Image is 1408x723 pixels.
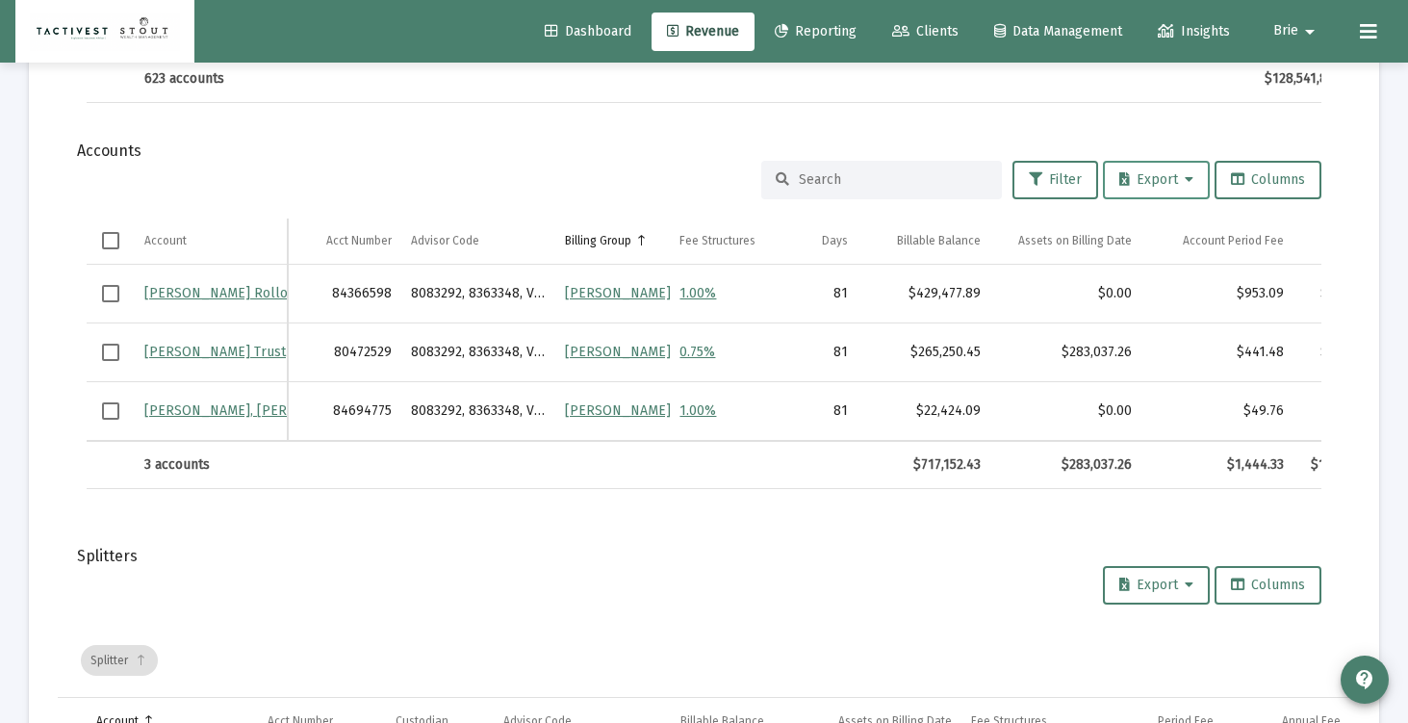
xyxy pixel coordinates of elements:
td: Column Billing Group [555,219,670,265]
input: Search [799,171,987,188]
div: Account [144,233,187,248]
div: $49.76 [1151,401,1284,421]
a: [PERSON_NAME] [565,285,671,301]
button: Export [1103,161,1210,199]
div: Splitters [77,547,1331,566]
div: $283,037.26 [1000,455,1132,475]
mat-icon: arrow_drop_down [1298,13,1321,51]
td: $0.00 [990,265,1141,323]
a: Revenue [652,13,755,51]
div: Select row [102,285,119,302]
div: $441.48 [1303,343,1368,362]
div: Select row [102,344,119,361]
div: Billable Balance [897,233,981,248]
a: 1.00% [679,285,716,301]
a: Data Management [979,13,1138,51]
span: Brie [1273,23,1298,39]
div: Select all [102,232,119,249]
div: Data grid toolbar [81,624,1337,697]
div: Account Period Fee [1183,233,1284,248]
td: Column Billable Balance [858,219,991,265]
div: $429,477.89 [867,284,982,303]
div: $953.09 [1151,284,1284,303]
div: $717,152.43 [867,455,982,475]
img: Dashboard [30,13,180,51]
div: Assets on Billing Date [1018,233,1132,248]
button: Filter [1012,161,1098,199]
div: 3 accounts [144,455,278,475]
button: Columns [1215,161,1321,199]
td: Column Fee Structures [670,219,793,265]
div: Acct Number [326,233,392,248]
mat-icon: contact_support [1353,668,1376,691]
td: 8083292, 8363348, VG9 [401,382,555,441]
td: Column Account [135,219,288,265]
td: 80472529 [288,323,401,382]
div: $953.09 [1303,284,1368,303]
span: Export [1119,171,1193,188]
span: Export [1119,577,1193,593]
td: Column Advisor Code [401,219,555,265]
div: Billing Group [565,233,631,248]
a: [PERSON_NAME] [565,344,671,360]
span: Columns [1231,171,1305,188]
td: 84366598 [288,265,401,323]
button: Columns [1215,566,1321,605]
span: Revenue [667,23,739,39]
span: Filter [1029,171,1082,188]
td: 81 [793,382,858,441]
span: Columns [1231,577,1305,593]
div: Select row [102,402,119,420]
td: 81 [793,265,858,323]
div: Days [822,233,848,248]
div: $441.48 [1151,343,1284,362]
td: Column Acct Number [288,219,401,265]
td: 84694775 [288,382,401,441]
span: Dashboard [545,23,631,39]
div: Accounts [77,142,1331,161]
td: $283,037.26 [990,323,1141,382]
span: Reporting [775,23,857,39]
span: Clients [892,23,959,39]
div: $1,444.33 [1151,455,1284,475]
div: $128,541,897.84 [1265,69,1355,89]
div: $1,444.33 [1303,455,1368,475]
a: [PERSON_NAME] Rollover [PERSON_NAME] [144,285,418,301]
a: Reporting [759,13,872,51]
td: 8083292, 8363348, VG9 [401,323,555,382]
a: Dashboard [529,13,647,51]
div: Splitter [81,645,158,676]
td: 8083292, 8363348, VG9 [401,265,555,323]
a: [PERSON_NAME] Trust [144,344,286,360]
div: Advisor Code [411,233,479,248]
a: 0.75% [679,344,715,360]
span: Data Management [994,23,1122,39]
a: 1.00% [679,402,716,419]
td: Column Account Period Fee [1141,219,1293,265]
button: Export [1103,566,1210,605]
td: $0.00 [990,382,1141,441]
div: $22,424.09 [867,401,982,421]
a: [PERSON_NAME], [PERSON_NAME] [PERSON_NAME] [144,402,473,419]
a: [PERSON_NAME] [565,402,671,419]
div: $265,250.45 [867,343,982,362]
td: Column Debited [1293,219,1377,265]
span: Insights [1158,23,1230,39]
button: Brie [1250,12,1344,50]
div: 623 accounts [144,69,475,89]
td: Column Assets on Billing Date [990,219,1141,265]
div: Fee Structures [679,233,755,248]
td: Column Days [793,219,858,265]
div: $49.76 [1303,401,1368,421]
a: Clients [877,13,974,51]
a: Insights [1142,13,1245,51]
div: Data grid [87,219,1321,490]
td: 81 [793,323,858,382]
